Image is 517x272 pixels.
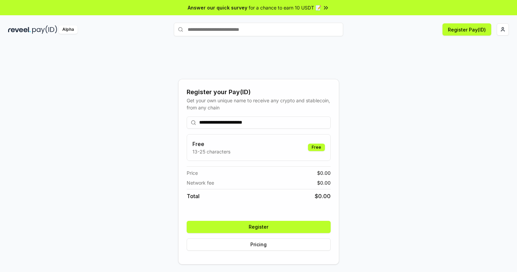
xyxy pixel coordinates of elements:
[188,4,247,11] span: Answer our quick survey
[187,97,331,111] div: Get your own unique name to receive any crypto and stablecoin, from any chain
[317,169,331,176] span: $ 0.00
[187,238,331,251] button: Pricing
[187,192,200,200] span: Total
[192,140,230,148] h3: Free
[187,221,331,233] button: Register
[32,25,57,34] img: pay_id
[59,25,78,34] div: Alpha
[315,192,331,200] span: $ 0.00
[317,179,331,186] span: $ 0.00
[187,87,331,97] div: Register your Pay(ID)
[442,23,491,36] button: Register Pay(ID)
[8,25,31,34] img: reveel_dark
[187,169,198,176] span: Price
[308,144,325,151] div: Free
[187,179,214,186] span: Network fee
[249,4,321,11] span: for a chance to earn 10 USDT 📝
[192,148,230,155] p: 13-25 characters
